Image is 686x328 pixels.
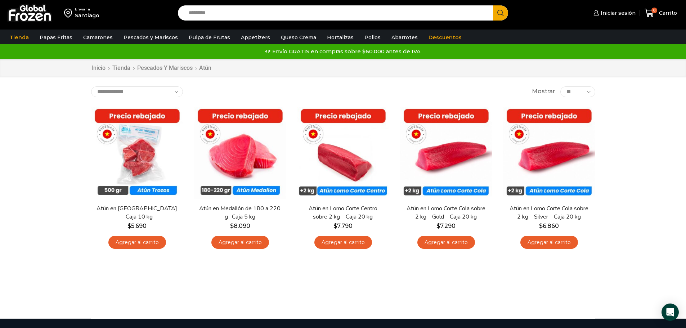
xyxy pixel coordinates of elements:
bdi: 5.690 [127,223,147,229]
span: Iniciar sesión [599,9,636,17]
a: Pollos [361,31,384,44]
a: Agregar al carrito: “Atún en Trozos - Caja 10 kg” [108,236,166,249]
a: Appetizers [237,31,274,44]
h1: Atún [199,64,211,71]
a: Descuentos [425,31,465,44]
bdi: 6.860 [539,223,559,229]
a: Atún en Lomo Corte Centro sobre 2 kg – Caja 20 kg [301,205,384,221]
a: Agregar al carrito: “Atún en Lomo Corte Cola sobre 2 kg - Silver - Caja 20 kg” [520,236,578,249]
div: Santiago [75,12,99,19]
select: Pedido de la tienda [91,86,183,97]
a: Abarrotes [388,31,421,44]
span: $ [127,223,131,229]
a: Agregar al carrito: “Atún en Medallón de 180 a 220 g- Caja 5 kg” [211,236,269,249]
span: Carrito [657,9,677,17]
span: $ [230,223,234,229]
span: $ [539,223,543,229]
bdi: 7.290 [436,223,456,229]
a: Agregar al carrito: “Atún en Lomo Corte Cola sobre 2 kg - Gold – Caja 20 kg” [417,236,475,249]
a: Pulpa de Frutas [185,31,234,44]
a: 0 Carrito [643,5,679,22]
a: Atún en Lomo Corte Cola sobre 2 kg – Silver – Caja 20 kg [507,205,590,221]
div: Open Intercom Messenger [662,304,679,321]
span: 0 [651,8,657,13]
span: $ [436,223,440,229]
a: Pescados y Mariscos [120,31,181,44]
a: Atún en [GEOGRAPHIC_DATA] – Caja 10 kg [95,205,178,221]
bdi: 8.090 [230,223,250,229]
bdi: 7.790 [333,223,353,229]
a: Hortalizas [323,31,357,44]
a: Tienda [112,64,131,72]
span: $ [333,223,337,229]
a: Inicio [91,64,106,72]
a: Agregar al carrito: “Atún en Lomo Corte Centro sobre 2 kg - Caja 20 kg” [314,236,372,249]
span: Mostrar [532,87,555,96]
a: Tienda [6,31,32,44]
img: address-field-icon.svg [64,7,75,19]
a: Pescados y Mariscos [137,64,193,72]
nav: Breadcrumb [91,64,211,72]
div: Enviar a [75,7,99,12]
a: Queso Crema [277,31,320,44]
a: Papas Fritas [36,31,76,44]
a: Atún en Lomo Corte Cola sobre 2 kg – Gold – Caja 20 kg [404,205,487,221]
a: Iniciar sesión [592,6,636,20]
a: Camarones [80,31,116,44]
button: Search button [493,5,508,21]
a: Atún en Medallón de 180 a 220 g- Caja 5 kg [198,205,281,221]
